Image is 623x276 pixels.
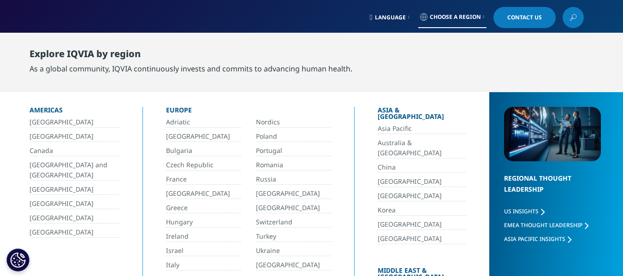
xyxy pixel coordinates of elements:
[430,13,481,21] span: Choose a Region
[256,188,331,199] a: [GEOGRAPHIC_DATA]
[6,248,30,271] button: Configuración de cookies
[30,146,119,156] a: Canada
[504,235,571,243] a: Asia Pacific Insights
[378,107,466,123] div: Asia & [GEOGRAPHIC_DATA]
[166,188,241,199] a: [GEOGRAPHIC_DATA]
[504,207,545,215] a: US Insights
[30,227,119,238] a: [GEOGRAPHIC_DATA]
[166,117,241,128] a: Adriatic
[166,160,241,170] a: Czech Republic
[504,173,601,206] div: Regional Thought Leadership
[378,176,466,187] a: [GEOGRAPHIC_DATA]
[375,14,406,21] span: Language
[378,219,466,230] a: [GEOGRAPHIC_DATA]
[30,213,119,223] a: [GEOGRAPHIC_DATA]
[504,235,565,243] span: Asia Pacific Insights
[30,199,119,209] a: [GEOGRAPHIC_DATA]
[256,146,331,156] a: Portugal
[256,131,331,142] a: Poland
[256,117,331,128] a: Nordics
[256,260,331,270] a: [GEOGRAPHIC_DATA]
[504,221,588,229] a: EMEA Thought Leadership
[493,7,556,28] a: Contact Us
[30,131,119,142] a: [GEOGRAPHIC_DATA]
[256,203,331,213] a: [GEOGRAPHIC_DATA]
[30,117,119,128] a: [GEOGRAPHIC_DATA]
[166,203,241,213] a: Greece
[378,234,466,244] a: [GEOGRAPHIC_DATA]
[256,231,331,242] a: Turkey
[378,162,466,173] a: China
[166,260,241,270] a: Italy
[256,246,331,256] a: Ukraine
[166,174,241,185] a: France
[256,160,331,170] a: Romania
[30,107,119,117] div: Americas
[504,221,582,229] span: EMEA Thought Leadership
[504,207,539,215] span: US Insights
[30,160,119,181] a: [GEOGRAPHIC_DATA] and [GEOGRAPHIC_DATA]
[166,107,331,117] div: Europe
[378,138,466,159] a: Australia & [GEOGRAPHIC_DATA]
[256,174,331,185] a: Russia
[378,123,466,134] a: Asia Pacific
[117,32,584,76] nav: Primary
[166,217,241,228] a: Hungary
[507,15,542,20] span: Contact Us
[30,48,352,63] div: Explore IQVIA by region
[166,131,241,142] a: [GEOGRAPHIC_DATA]
[378,205,466,216] a: Korea
[166,246,241,256] a: Israel
[256,217,331,228] a: Switzerland
[30,63,352,74] div: As a global community, IQVIA continuously invests and commits to advancing human health.
[166,146,241,156] a: Bulgaria
[504,107,601,161] img: 2093_analyzing-data-using-big-screen-display-and-laptop.png
[378,191,466,201] a: [GEOGRAPHIC_DATA]
[166,231,241,242] a: Ireland
[30,184,119,195] a: [GEOGRAPHIC_DATA]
